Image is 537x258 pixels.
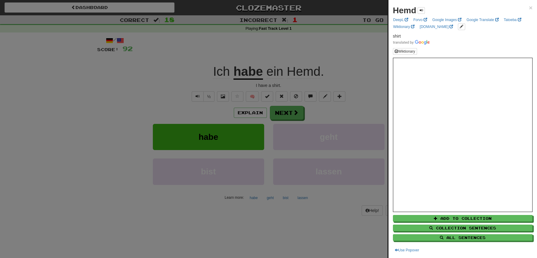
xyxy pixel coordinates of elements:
button: Close [529,5,532,11]
button: edit links [458,23,465,30]
span: shirt [393,34,401,38]
a: Forvo [412,17,429,23]
a: [DOMAIN_NAME] [418,23,455,30]
a: Tatoeba [502,17,523,23]
button: Collection Sentences [393,225,532,231]
span: × [529,4,532,11]
a: Wiktionary [391,23,416,30]
a: DeepL [391,17,410,23]
a: Google Images [431,17,463,23]
button: All Sentences [393,234,532,241]
button: Add to Collection [393,215,532,222]
button: Use Popover [393,247,421,253]
img: Color short [393,40,430,45]
a: Google Translate [465,17,501,23]
strong: Hemd [393,6,416,15]
button: Wiktionary [393,48,417,55]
